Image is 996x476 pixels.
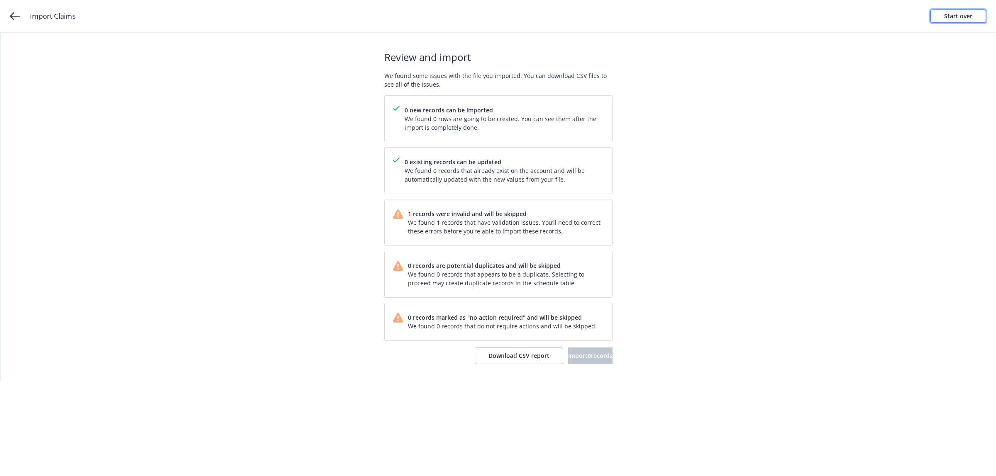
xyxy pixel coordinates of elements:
[408,313,597,322] span: 0 records marked as "no action required" and will be skipped
[405,114,604,132] span: We found 0 rows are going to be created. You can see them after the import is completely done.
[405,158,604,166] span: 0 existing records can be updated
[944,10,972,22] div: Start over
[405,106,604,114] span: 0 new records can be imported
[408,218,604,236] span: We found 1 records that have validation issues. You’ll need to correct these errors before you’re...
[408,261,604,270] span: 0 records are potential duplicates and will be skipped
[408,209,604,218] span: 1 records were invalid and will be skipped
[30,11,76,22] span: Import Claims
[568,352,613,359] span: Import 0 records
[405,166,604,184] span: We found 0 records that already exist on the account and will be automatically updated with the n...
[488,352,549,359] span: Download CSV report
[930,10,986,23] a: Start over
[475,347,563,364] button: Download CSV report
[568,347,613,364] button: Import0records
[408,322,597,330] span: We found 0 records that do not require actions and will be skipped.
[384,71,613,89] span: We found some issues with the file you imported. You can download CSV files to see all of the iss...
[384,50,613,65] span: Review and import
[408,270,604,287] span: We found 0 records that appears to be a duplicate. Selecting to proceed may create duplicate reco...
